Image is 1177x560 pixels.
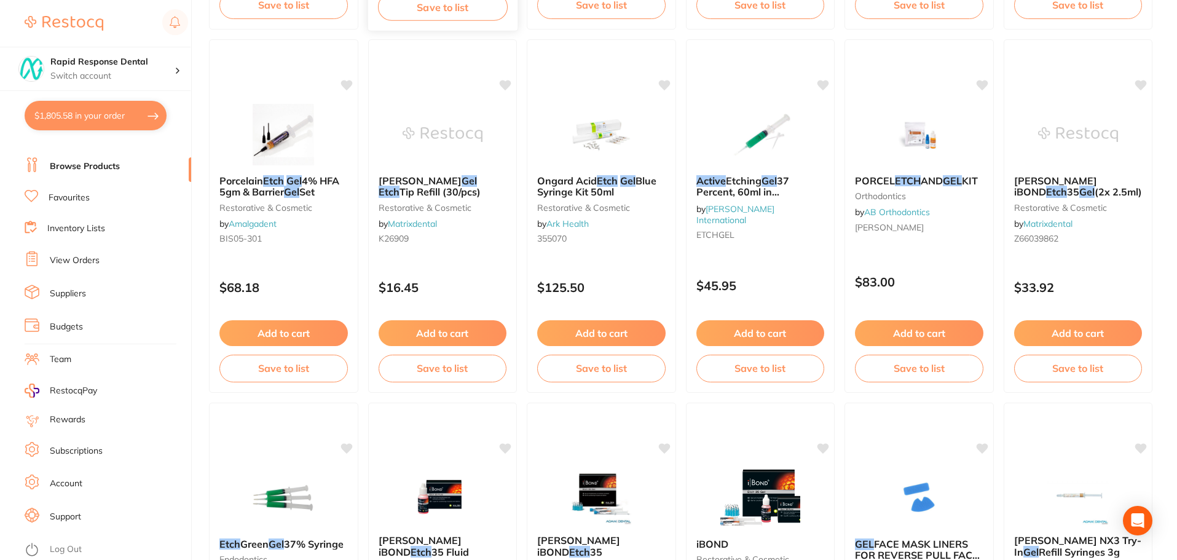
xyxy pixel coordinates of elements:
[219,320,348,346] button: Add to cart
[50,543,82,556] a: Log Out
[379,175,462,187] span: [PERSON_NAME]
[696,538,825,550] b: iBOND
[25,384,39,398] img: RestocqPay
[219,175,263,187] span: Porcelain
[25,9,103,37] a: Restocq Logo
[1079,186,1095,198] em: Gel
[855,320,983,346] button: Add to cart
[1014,355,1143,382] button: Save to list
[597,175,618,187] em: Etch
[864,207,930,218] a: AB Orthodontics
[590,546,602,558] span: 35
[696,538,728,550] span: iBOND
[1023,546,1039,558] em: Gel
[379,534,462,558] span: [PERSON_NAME] iBOND
[1014,203,1143,213] small: restorative & cosmetic
[379,535,507,558] b: Kulzer iBOND Etch 35 Fluid
[537,175,656,198] span: Blue Syringe Kit 50ml
[50,70,175,82] p: Switch account
[696,203,774,226] span: by
[855,538,874,550] em: GEL
[561,104,641,165] img: Ongard Acid Etch Gel Blue Syringe Kit 50ml
[696,175,726,187] em: Active
[269,538,284,550] em: Gel
[537,534,620,558] span: [PERSON_NAME] iBOND
[696,175,825,198] b: Active Etching Gel 37 Percent, 60ml in Syringe
[462,175,477,187] em: Gel
[1038,104,1118,165] img: Kulzer iBOND Etch 35 Gel (2x 2.5ml)
[50,254,100,267] a: View Orders
[855,175,895,187] span: PORCEL
[569,546,590,558] em: Etch
[25,101,167,130] button: $1,805.58 in your order
[696,229,734,240] span: ETCHGEL
[537,535,666,558] b: Kulzer iBOND Etch 35
[47,223,105,235] a: Inventory Lists
[726,175,762,187] span: Etching
[219,355,348,382] button: Save to list
[229,218,277,229] a: Amalgadent
[50,353,71,366] a: Team
[431,546,469,558] span: 35 Fluid
[962,175,978,187] span: KIT
[1067,186,1079,198] span: 35
[379,175,507,198] b: Kerr Gel Etch Tip Refill (30/pcs)
[696,203,774,226] a: [PERSON_NAME] International
[50,511,81,523] a: Support
[855,355,983,382] button: Save to list
[1023,218,1073,229] a: Matrixdental
[1046,186,1067,198] em: Etch
[240,538,269,550] span: Green
[720,104,800,165] img: Active Etching Gel 37 Percent, 60ml in Syringe
[855,275,983,289] p: $83.00
[696,278,825,293] p: $45.95
[50,385,97,397] span: RestocqPay
[879,104,959,165] img: PORCEL ETCH AND GEL KIT
[411,546,431,558] em: Etch
[379,355,507,382] button: Save to list
[49,192,90,204] a: Favourites
[1014,233,1058,244] span: Z66039862
[400,186,481,198] span: Tip Refill (30/pcs)
[25,16,103,31] img: Restocq Logo
[50,288,86,300] a: Suppliers
[537,280,666,294] p: $125.50
[50,321,83,333] a: Budgets
[50,445,103,457] a: Subscriptions
[1038,463,1118,525] img: Kerr NX3 Try-In Gel Refill Syringes 3g
[50,478,82,490] a: Account
[219,233,262,244] span: BIS05-301
[25,540,187,560] button: Log Out
[537,320,666,346] button: Add to cart
[379,280,507,294] p: $16.45
[379,218,437,229] span: by
[895,175,921,187] em: ETCH
[219,538,348,550] b: Etch Green Gel 37% Syringe
[855,175,983,186] b: PORCEL ETCH AND GEL KIT
[1014,535,1143,558] b: Kerr NX3 Try-In Gel Refill Syringes 3g
[219,280,348,294] p: $68.18
[546,218,589,229] a: Ark Health
[1014,175,1097,198] span: [PERSON_NAME] iBOND
[537,355,666,382] button: Save to list
[219,175,348,198] b: Porcelain Etch Gel 4% HFA 5gm & Barrier Gel Set
[243,104,323,165] img: Porcelain Etch Gel 4% HFA 5gm & Barrier Gel Set
[855,191,983,201] small: orthodontics
[696,320,825,346] button: Add to cart
[1014,175,1143,198] b: Kulzer iBOND Etch 35 Gel (2x 2.5ml)
[855,222,924,233] span: [PERSON_NAME]
[388,218,437,229] a: Matrixdental
[50,56,175,68] h4: Rapid Response Dental
[1095,186,1142,198] span: (2x 2.5ml)
[537,175,597,187] span: Ongard Acid
[720,467,800,529] img: iBOND
[284,186,299,198] em: Gel
[299,186,315,198] span: Set
[1014,534,1141,558] span: [PERSON_NAME] NX3 Try-In
[263,175,284,187] em: Etch
[762,175,777,187] em: Gel
[855,207,930,218] span: by
[696,175,803,210] span: 37 Percent, 60ml in [GEOGRAPHIC_DATA]
[219,175,339,198] span: 4% HFA 5gm & Barrier
[537,218,589,229] span: by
